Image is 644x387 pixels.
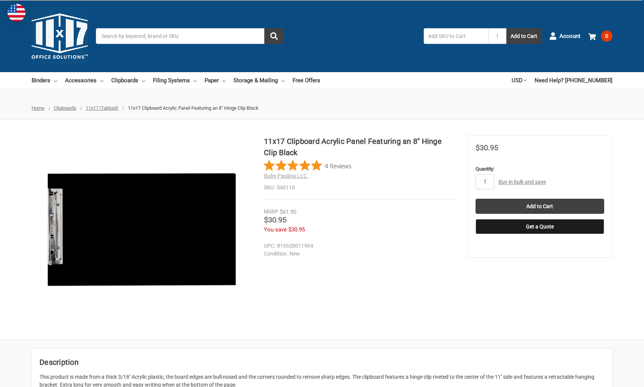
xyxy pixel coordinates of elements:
[476,199,604,214] input: Add to Cart
[601,30,612,42] span: 0
[264,136,455,158] h1: 11x17 Clipboard Acrylic Panel Featuring an 8" Hinge Clip Black
[582,367,644,387] iframe: Google Customer Reviews
[535,72,612,89] a: Need Help? [PHONE_NUMBER]
[48,136,236,324] img: 11x17 Clipboard Acrylic Panel Featuring an 8" Hinge Clip Black
[264,242,452,250] dd: 816628011904
[264,184,275,192] dt: SKU:
[499,179,546,185] a: Buy in bulk and save
[549,26,580,46] a: Account
[292,72,320,89] a: Free Offers
[86,105,118,111] a: 11x17 (Tabloid)
[325,160,352,171] span: 4 Reviews
[512,72,527,89] a: USD
[476,143,498,152] span: $30.95
[32,72,57,89] a: Binders
[264,160,352,171] button: Rated 5 out of 5 stars from 4 reviews. Jump to reviews.
[588,26,612,46] a: 0
[264,208,278,216] div: MSRP
[233,72,285,89] a: Storage & Mailing
[264,184,455,192] dd: 540110
[506,28,541,44] button: Add to Cart
[39,357,605,368] h2: Description
[65,72,103,89] a: Accessories
[264,173,308,179] a: Ruby Paulina LLC.
[153,72,197,89] a: Filing Systems
[264,215,286,224] span: $30.95
[476,165,604,173] label: Quantity:
[128,105,259,111] span: 11x17 Clipboard Acrylic Panel Featuring an 8" Hinge Clip Black
[264,242,275,250] dt: UPC:
[280,209,296,215] span: $61.90
[288,226,305,233] span: $30.95
[264,250,288,258] dt: Condition:
[8,4,26,22] img: duty and tax information for United States
[424,28,488,44] input: Add SKU to Cart
[264,226,287,233] span: You save
[264,250,452,258] dd: New
[476,219,604,234] button: Get a Quote
[205,72,226,89] a: Paper
[54,105,76,111] a: Clipboards
[559,32,580,41] span: Account
[32,105,44,111] a: Home
[96,28,284,44] input: Search by keyword, brand or SKU
[111,72,145,89] a: Clipboards
[32,8,88,64] img: 11x17.com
